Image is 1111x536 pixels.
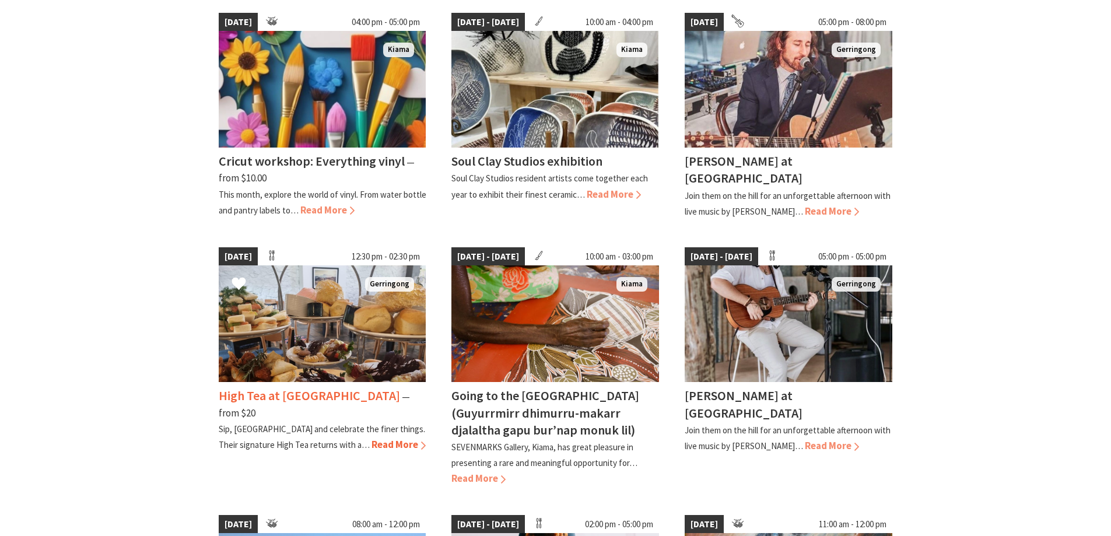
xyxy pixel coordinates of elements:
[812,247,892,266] span: 05:00 pm - 05:00 pm
[685,13,724,31] span: [DATE]
[219,247,258,266] span: [DATE]
[365,277,414,292] span: Gerringong
[451,515,525,534] span: [DATE] - [DATE]
[451,265,659,382] img: Aboriginal artist Joy Borruwa sitting on the floor painting
[219,247,426,487] a: [DATE] 12:30 pm - 02:30 pm High Tea Gerringong High Tea at [GEOGRAPHIC_DATA] ⁠— from $20 Sip, [GE...
[219,13,258,31] span: [DATE]
[805,439,859,452] span: Read More
[219,31,426,148] img: Makers & Creators workshop
[685,515,724,534] span: [DATE]
[451,153,602,169] h4: Soul Clay Studios exhibition
[685,190,891,217] p: Join them on the hill for an unforgettable afternoon with live music by [PERSON_NAME]…
[579,515,659,534] span: 02:00 pm - 05:00 pm
[580,13,659,31] span: 10:00 am - 04:00 pm
[813,515,892,534] span: 11:00 am - 12:00 pm
[219,13,426,219] a: [DATE] 04:00 pm - 05:00 pm Makers & Creators workshop Kiama Cricut workshop: Everything vinyl ⁠— ...
[383,43,414,57] span: Kiama
[371,438,426,451] span: Read More
[451,442,637,468] p: SEVENMARKS Gallery, Kiama, has great pleasure in presenting a rare and meaningful opportunity for…
[805,205,859,218] span: Read More
[587,188,641,201] span: Read More
[219,265,426,382] img: High Tea
[451,247,659,487] a: [DATE] - [DATE] 10:00 am - 03:00 pm Aboriginal artist Joy Borruwa sitting on the floor painting K...
[219,423,425,450] p: Sip, [GEOGRAPHIC_DATA] and celebrate the finer things. Their signature High Tea returns with a…
[219,515,258,534] span: [DATE]
[219,189,426,216] p: This month, explore the world of vinyl. From water bottle and pantry labels to…
[685,31,892,148] img: Anthony Hughes
[300,204,355,216] span: Read More
[219,390,410,419] span: ⁠— from $20
[451,173,648,199] p: Soul Clay Studios resident artists come together each year to exhibit their finest ceramic…
[451,247,525,266] span: [DATE] - [DATE]
[580,247,659,266] span: 10:00 am - 03:00 pm
[812,13,892,31] span: 05:00 pm - 08:00 pm
[451,13,525,31] span: [DATE] - [DATE]
[346,13,426,31] span: 04:00 pm - 05:00 pm
[685,13,892,219] a: [DATE] 05:00 pm - 08:00 pm Anthony Hughes Gerringong [PERSON_NAME] at [GEOGRAPHIC_DATA] Join them...
[451,31,659,148] img: Clay display
[451,13,659,219] a: [DATE] - [DATE] 10:00 am - 04:00 pm Clay display Kiama Soul Clay Studios exhibition Soul Clay Stu...
[832,43,881,57] span: Gerringong
[451,472,506,485] span: Read More
[685,387,802,421] h4: [PERSON_NAME] at [GEOGRAPHIC_DATA]
[685,425,891,451] p: Join them on the hill for an unforgettable afternoon with live music by [PERSON_NAME]…
[219,153,405,169] h4: Cricut workshop: Everything vinyl
[616,277,647,292] span: Kiama
[685,247,892,487] a: [DATE] - [DATE] 05:00 pm - 05:00 pm Tayvin Martins Gerringong [PERSON_NAME] at [GEOGRAPHIC_DATA] ...
[832,277,881,292] span: Gerringong
[346,515,426,534] span: 08:00 am - 12:00 pm
[685,247,758,266] span: [DATE] - [DATE]
[219,387,400,404] h4: High Tea at [GEOGRAPHIC_DATA]
[220,265,258,304] button: Click to Favourite High Tea at Bella Char
[685,265,892,382] img: Tayvin Martins
[616,43,647,57] span: Kiama
[346,247,426,266] span: 12:30 pm - 02:30 pm
[451,387,639,437] h4: Going to the [GEOGRAPHIC_DATA] (Guyurrmirr dhimurru-makarr djalaltha gapu bur’nap monuk lil)
[685,153,802,186] h4: [PERSON_NAME] at [GEOGRAPHIC_DATA]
